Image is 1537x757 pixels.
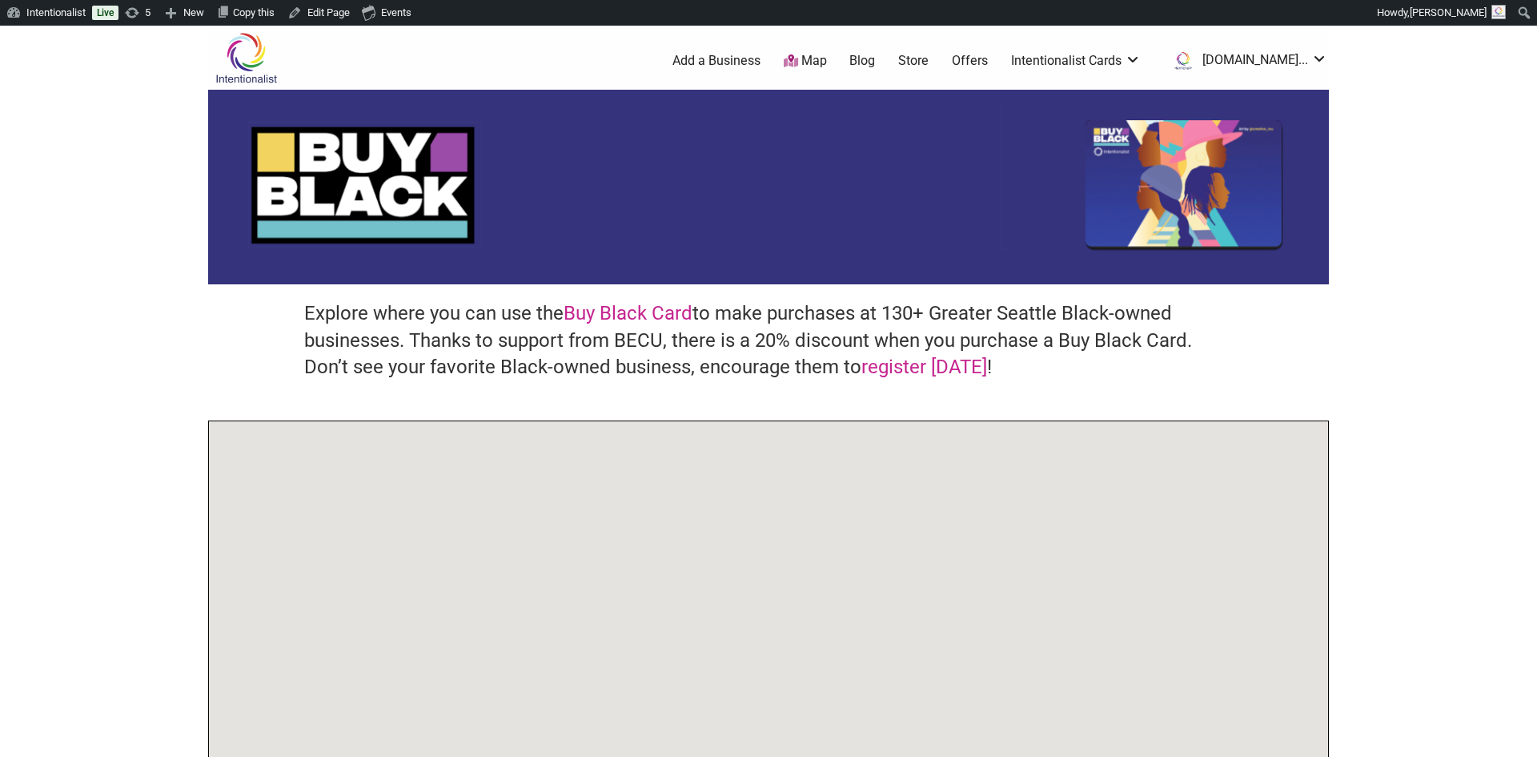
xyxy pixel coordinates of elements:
li: ist.com... [1164,46,1327,75]
a: Buy Black Card [564,302,692,324]
a: Store [898,52,929,70]
a: Add a Business [672,52,760,70]
a: Offers [952,52,988,70]
a: register [DATE] [861,356,987,378]
h4: Explore where you can use the to make purchases at 130+ Greater Seattle Black-owned businesses. T... [304,300,1233,381]
a: Intentionalist Cards [1011,52,1141,70]
img: Intentionalist [208,32,284,84]
a: [DOMAIN_NAME]... [1164,46,1327,75]
a: Map [784,52,827,70]
span: [PERSON_NAME] [1410,6,1487,18]
a: Live [92,6,118,20]
img: sponsor logo [208,90,1329,284]
a: Blog [849,52,875,70]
